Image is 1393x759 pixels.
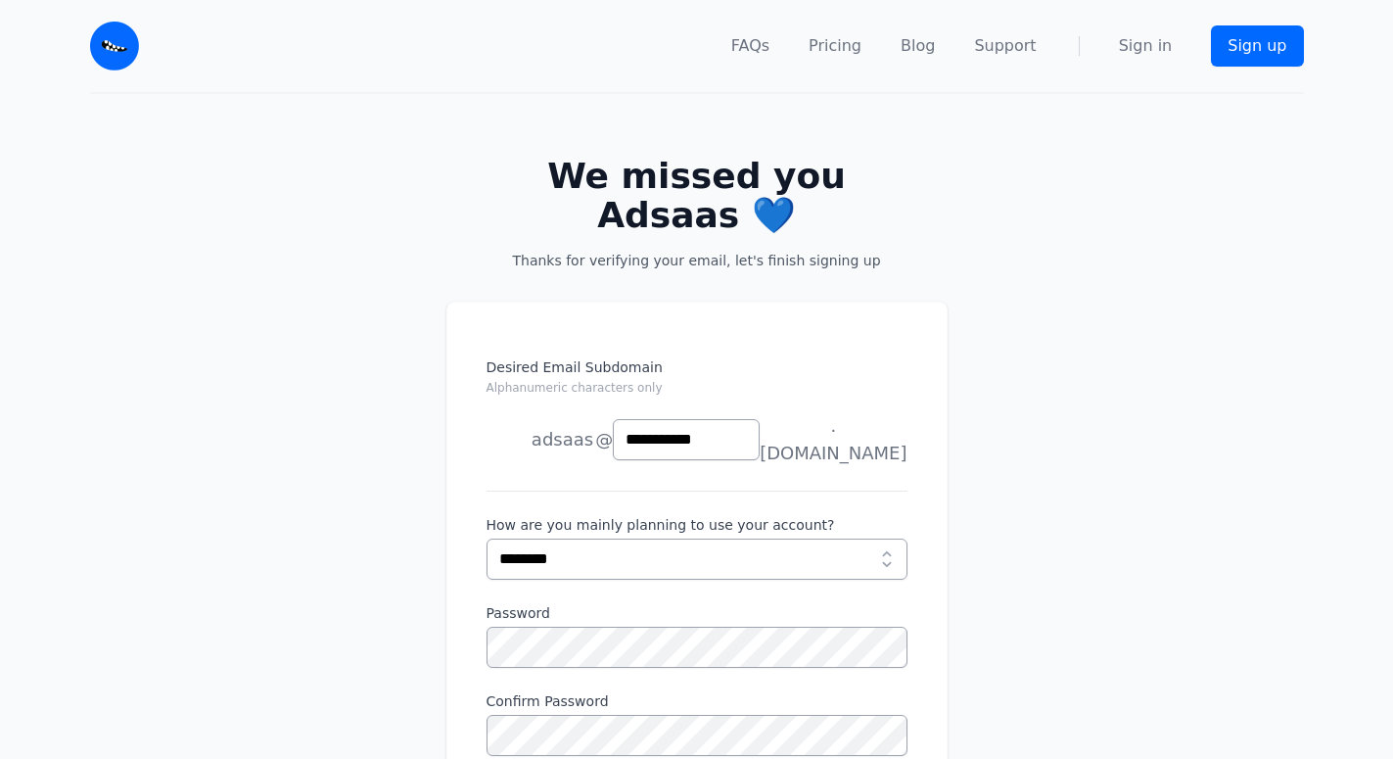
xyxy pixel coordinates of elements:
a: Blog [901,34,935,58]
img: Email Monster [90,22,139,71]
label: Confirm Password [487,691,907,711]
a: Pricing [809,34,861,58]
li: adsaas [487,420,594,459]
span: @ [595,426,613,453]
label: Password [487,603,907,623]
a: Sign up [1211,25,1303,67]
small: Alphanumeric characters only [487,381,663,395]
label: How are you mainly planning to use your account? [487,515,907,535]
a: Sign in [1119,34,1173,58]
p: Thanks for verifying your email, let's finish signing up [478,251,916,270]
a: Support [974,34,1036,58]
h2: We missed you Adsaas 💙 [478,157,916,235]
span: .[DOMAIN_NAME] [760,412,906,467]
a: FAQs [731,34,769,58]
label: Desired Email Subdomain [487,357,907,408]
